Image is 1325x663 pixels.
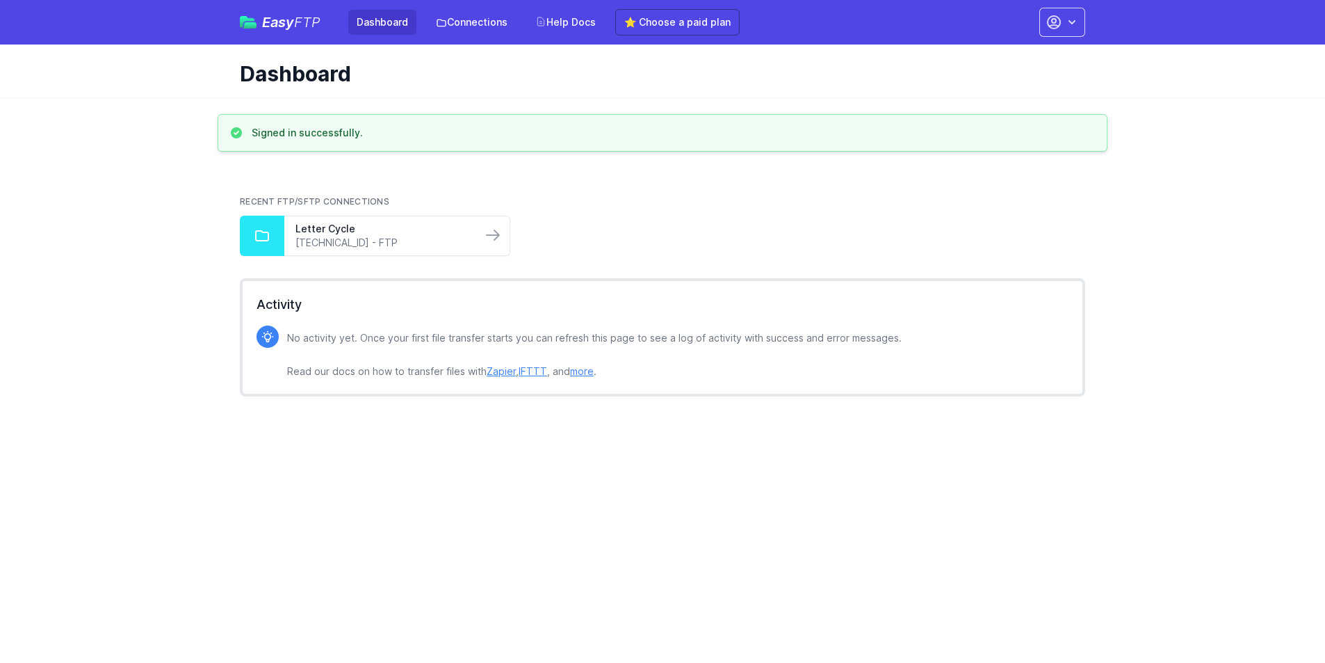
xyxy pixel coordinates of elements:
[527,10,604,35] a: Help Docs
[295,222,471,236] a: Letter Cycle
[487,365,516,377] a: Zapier
[240,16,257,29] img: easyftp_logo.png
[570,365,594,377] a: more
[240,61,1074,86] h1: Dashboard
[519,365,547,377] a: IFTTT
[240,196,1085,207] h2: Recent FTP/SFTP Connections
[257,295,1068,314] h2: Activity
[615,9,740,35] a: ⭐ Choose a paid plan
[287,330,902,380] p: No activity yet. Once your first file transfer starts you can refresh this page to see a log of a...
[428,10,516,35] a: Connections
[294,14,320,31] span: FTP
[295,236,471,250] a: [TECHNICAL_ID] - FTP
[252,126,363,140] h3: Signed in successfully.
[262,15,320,29] span: Easy
[348,10,416,35] a: Dashboard
[240,15,320,29] a: EasyFTP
